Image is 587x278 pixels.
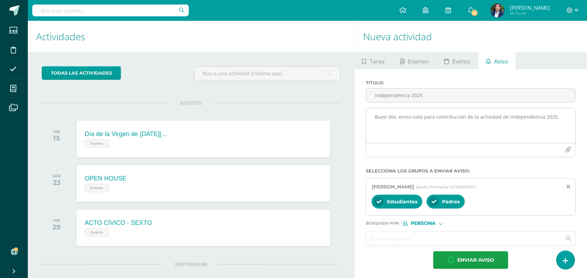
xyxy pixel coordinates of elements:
[169,100,214,106] span: AGOSTO
[366,221,400,225] span: Búsqueda por :
[366,232,562,245] input: Ej. Mario Galindo
[355,52,392,69] a: Tarea
[42,66,121,80] a: todas las Actividades
[366,80,576,85] label: Titulo :
[442,199,460,205] span: Padres
[408,53,429,70] span: Examen
[479,52,516,69] a: Aviso
[32,5,189,16] input: Busca un usuario...
[85,130,168,138] div: Día de la Virgen de [DATE][PERSON_NAME] - Asueto
[85,140,109,148] span: Evento
[164,261,218,268] span: SEPTIEMBRE
[363,21,579,52] h1: Nueva actividad
[194,67,340,80] input: Busca una actividad próxima aquí...
[433,251,508,269] button: Enviar aviso
[53,134,60,142] div: 15
[53,223,61,231] div: 29
[437,52,478,69] a: Evento
[416,184,475,189] span: Sexto Primaria VV20200017
[366,89,576,102] input: Titulo
[471,9,479,17] span: 47
[494,53,508,70] span: Aviso
[387,199,417,205] span: Estudiantes
[393,52,436,69] a: Examen
[85,175,127,182] div: OPEN HOUSE
[85,228,109,237] span: Evento
[53,218,61,223] div: VIE
[85,219,152,227] div: ACTO CÍVICO - SEXTO
[372,184,414,190] span: [PERSON_NAME]
[52,178,61,187] div: 23
[85,184,109,192] span: Evento
[510,4,550,11] span: [PERSON_NAME]
[452,53,471,70] span: Evento
[52,174,61,178] div: SÁB
[36,21,346,52] h1: Actividades
[366,168,576,174] label: Selecciona los grupos a enviar aviso :
[510,10,550,16] span: Mi Perfil
[370,53,385,70] span: Tarea
[411,221,436,225] span: Persona
[366,108,576,143] textarea: Buen día, envío nota para contribución de la actividad de independencia 2025.
[491,3,505,17] img: cc393a5ce9805ad72d48e0f4d9f74595.png
[457,252,494,269] span: Enviar aviso
[403,221,455,226] div: [object Object]
[53,129,60,134] div: VIE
